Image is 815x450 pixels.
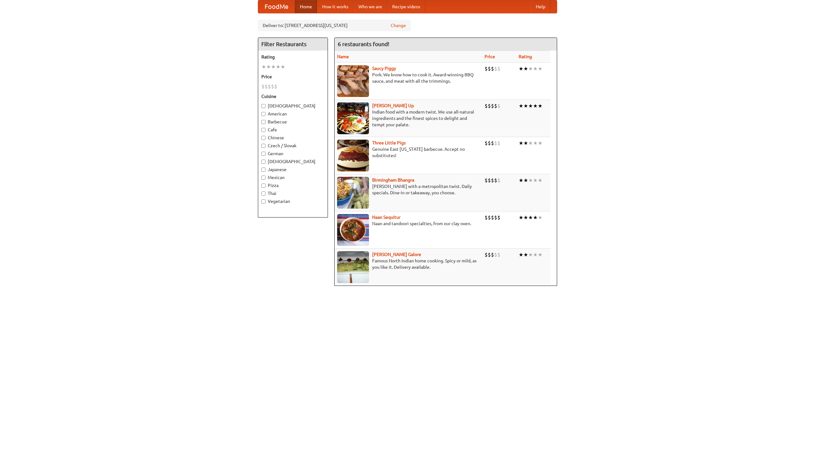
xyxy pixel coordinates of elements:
[519,251,523,258] li: ★
[337,177,369,209] img: bhangra.jpg
[494,65,497,72] li: $
[528,102,533,109] li: ★
[295,0,317,13] a: Home
[271,83,274,90] li: $
[261,83,265,90] li: $
[261,136,266,140] input: Chinese
[497,102,500,109] li: $
[261,190,324,197] label: Thai
[533,251,538,258] li: ★
[485,214,488,221] li: $
[261,191,266,196] input: Thai
[528,214,533,221] li: ★
[258,0,295,13] a: FoodMe
[337,140,369,171] img: littlepigs.jpg
[372,66,396,71] a: Saucy Piggy
[337,65,369,97] img: saucy.jpg
[261,144,266,148] input: Czech / Slovak
[491,177,494,184] li: $
[261,73,324,80] h5: Price
[519,54,532,59] a: Rating
[372,177,414,183] a: Birmingham Bhangra
[533,177,538,184] li: ★
[519,102,523,109] li: ★
[261,152,266,156] input: German
[261,128,266,132] input: Cafe
[538,214,542,221] li: ★
[538,102,542,109] li: ★
[261,150,324,157] label: German
[353,0,387,13] a: Who we are
[271,63,276,70] li: ★
[337,109,479,128] p: Indian food with a modern twist. We use all-natural ingredients and the finest spices to delight ...
[494,214,497,221] li: $
[523,140,528,147] li: ★
[519,214,523,221] li: ★
[485,177,488,184] li: $
[265,83,268,90] li: $
[533,102,538,109] li: ★
[491,102,494,109] li: $
[491,65,494,72] li: $
[497,177,500,184] li: $
[258,20,411,31] div: Deliver to: [STREET_ADDRESS][US_STATE]
[276,63,280,70] li: ★
[337,183,479,196] p: [PERSON_NAME] with a metropolitan twist. Daily specials. Dine-in or takeaway, you choose.
[337,214,369,246] img: naansequitur.jpg
[261,54,324,60] h5: Rating
[531,0,550,13] a: Help
[523,177,528,184] li: ★
[519,65,523,72] li: ★
[519,140,523,147] li: ★
[268,83,271,90] li: $
[337,220,479,227] p: Naan and tandoori specialties, from our clay oven.
[494,251,497,258] li: $
[494,177,497,184] li: $
[261,199,266,204] input: Vegetarian
[261,198,324,204] label: Vegetarian
[523,102,528,109] li: ★
[372,215,400,220] a: Naan Sequitur
[261,142,324,149] label: Czech / Slovak
[261,174,324,181] label: Mexican
[528,177,533,184] li: ★
[494,140,497,147] li: $
[491,140,494,147] li: $
[261,112,266,116] input: American
[485,140,488,147] li: $
[491,214,494,221] li: $
[261,135,324,141] label: Chinese
[258,38,328,51] h4: Filter Restaurants
[261,166,324,173] label: Japanese
[533,140,538,147] li: ★
[372,252,421,257] a: [PERSON_NAME] Galore
[261,103,324,109] label: [DEMOGRAPHIC_DATA]
[497,214,500,221] li: $
[261,183,266,188] input: Pizza
[274,83,277,90] li: $
[261,93,324,100] h5: Cuisine
[261,182,324,189] label: Pizza
[488,140,491,147] li: $
[261,111,324,117] label: American
[538,140,542,147] li: ★
[488,102,491,109] li: $
[488,251,491,258] li: $
[266,63,271,70] li: ★
[261,127,324,133] label: Cafe
[485,65,488,72] li: $
[372,140,406,145] a: Three Little Pigs
[538,251,542,258] li: ★
[528,65,533,72] li: ★
[337,258,479,270] p: Famous North Indian home cooking. Spicy or mild, as you like it. Delivery available.
[261,168,266,172] input: Japanese
[261,160,266,164] input: [DEMOGRAPHIC_DATA]
[337,146,479,159] p: Genuine East [US_STATE] barbecue. Accept no substitutes!
[523,214,528,221] li: ★
[372,103,414,108] a: [PERSON_NAME] Up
